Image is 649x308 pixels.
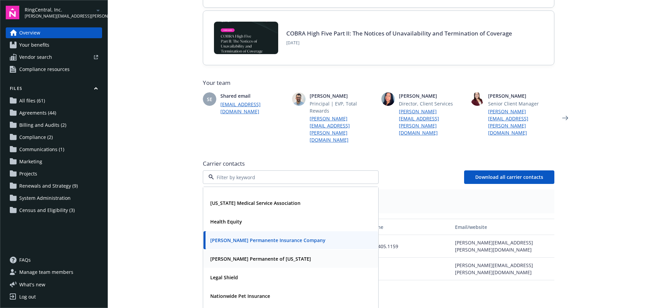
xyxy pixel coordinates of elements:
[210,293,270,299] strong: Nationwide Pet Insurance
[203,79,554,87] span: Your team
[214,174,365,181] input: Filter by keyword
[214,22,278,54] img: BLOG-Card Image - Compliance - COBRA High Five Pt 2 - 08-21-25.jpg
[6,193,102,204] a: System Administration
[19,132,53,143] span: Compliance (2)
[6,95,102,106] a: All files (61)
[19,52,52,63] span: Vendor search
[286,29,512,37] a: COBRA High Five Part II: The Notices of Unavailability and Termination of Coverage
[25,6,94,13] span: RingCentral, Inc.
[399,100,465,107] span: Director, Client Services
[366,235,452,258] div: 209.405.1159
[19,267,73,278] span: Manage team members
[399,92,465,99] span: [PERSON_NAME]
[19,168,37,179] span: Projects
[6,181,102,191] a: Renewals and Strategy (9)
[19,181,78,191] span: Renewals and Strategy (9)
[19,156,42,167] span: Marketing
[488,92,554,99] span: [PERSON_NAME]
[208,195,549,201] span: Plan types
[19,205,75,216] span: Census and Eligibility (3)
[19,193,71,204] span: System Administration
[286,40,512,46] span: [DATE]
[6,64,102,75] a: Compliance resources
[6,205,102,216] a: Census and Eligibility (3)
[19,95,45,106] span: All files (61)
[6,156,102,167] a: Marketing
[6,255,102,265] a: FAQs
[6,281,56,288] button: What's new
[208,201,549,208] span: Medical HMO - (603568), Medical HMO - (235352), TeleMedicine - (N/A)
[6,168,102,179] a: Projects
[19,144,64,155] span: Communications (1)
[399,108,465,136] a: [PERSON_NAME][EMAIL_ADDRESS][PERSON_NAME][DOMAIN_NAME]
[19,40,49,50] span: Your benefits
[210,237,326,243] strong: [PERSON_NAME] Permanente Insurance Company
[94,6,102,14] a: arrowDropDown
[6,132,102,143] a: Compliance (2)
[6,120,102,131] a: Billing and Audits (2)
[210,256,311,262] strong: [PERSON_NAME] Permanente of [US_STATE]
[19,27,40,38] span: Overview
[19,291,36,302] div: Log out
[210,200,301,206] strong: [US_STATE] Medical Service Association
[210,218,242,225] strong: Health Equity
[19,281,45,288] span: What ' s new
[6,267,102,278] a: Manage team members
[452,219,554,235] button: Email/website
[452,235,554,258] div: [PERSON_NAME][EMAIL_ADDRESS][PERSON_NAME][DOMAIN_NAME]
[310,100,376,114] span: Principal | EVP, Total Rewards
[25,6,102,19] button: RingCentral, Inc.[PERSON_NAME][EMAIL_ADDRESS][PERSON_NAME][DOMAIN_NAME]arrowDropDown
[210,274,238,281] strong: Legal Shield
[292,92,306,106] img: photo
[560,113,571,123] a: Next
[25,13,94,19] span: [PERSON_NAME][EMAIL_ADDRESS][PERSON_NAME][DOMAIN_NAME]
[310,92,376,99] span: [PERSON_NAME]
[6,40,102,50] a: Your benefits
[207,96,212,103] span: SE
[6,144,102,155] a: Communications (1)
[368,223,450,231] div: Phone
[203,160,554,168] span: Carrier contacts
[452,258,554,280] div: [PERSON_NAME][EMAIL_ADDRESS][PERSON_NAME][DOMAIN_NAME]
[19,64,70,75] span: Compliance resources
[6,86,102,94] button: Files
[6,6,19,19] img: navigator-logo.svg
[19,255,31,265] span: FAQs
[471,92,484,106] img: photo
[455,223,551,231] div: Email/website
[6,27,102,38] a: Overview
[6,52,102,63] a: Vendor search
[475,174,543,180] span: Download all carrier contacts
[19,120,66,131] span: Billing and Audits (2)
[6,108,102,118] a: Agreements (44)
[220,101,287,115] a: [EMAIL_ADDRESS][DOMAIN_NAME]
[19,108,56,118] span: Agreements (44)
[381,92,395,106] img: photo
[220,92,287,99] span: Shared email
[310,115,376,143] a: [PERSON_NAME][EMAIL_ADDRESS][PERSON_NAME][DOMAIN_NAME]
[488,108,554,136] a: [PERSON_NAME][EMAIL_ADDRESS][PERSON_NAME][DOMAIN_NAME]
[464,170,554,184] button: Download all carrier contacts
[366,219,452,235] button: Phone
[488,100,554,107] span: Senior Client Manager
